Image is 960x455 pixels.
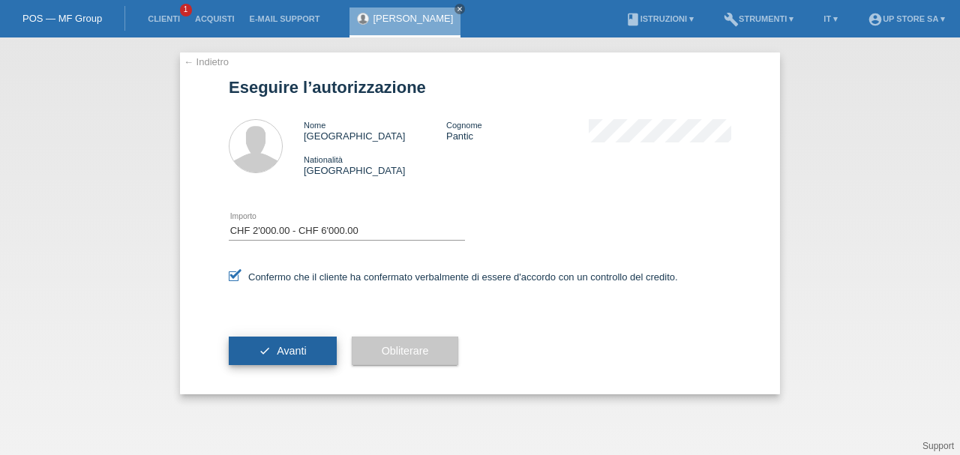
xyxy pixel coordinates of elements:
i: check [259,345,271,357]
a: buildStrumenti ▾ [716,14,801,23]
span: Obliterare [382,345,429,357]
a: ← Indietro [184,56,229,67]
span: Avanti [277,345,306,357]
a: Support [922,441,954,451]
span: 1 [180,4,192,16]
a: close [454,4,465,14]
i: build [724,12,739,27]
div: Pantic [446,119,589,142]
i: book [625,12,640,27]
i: close [456,5,463,13]
i: account_circle [868,12,883,27]
a: IT ▾ [816,14,845,23]
div: [GEOGRAPHIC_DATA] [304,154,446,176]
label: Confermo che il cliente ha confermato verbalmente di essere d'accordo con un controllo del credito. [229,271,678,283]
span: Nationalità [304,155,343,164]
span: Nome [304,121,325,130]
a: Acquisti [187,14,242,23]
span: Cognome [446,121,482,130]
a: Clienti [140,14,187,23]
button: check Avanti [229,337,337,365]
a: bookIstruzioni ▾ [618,14,701,23]
a: POS — MF Group [22,13,102,24]
h1: Eseguire l’autorizzazione [229,78,731,97]
a: [PERSON_NAME] [373,13,453,24]
button: Obliterare [352,337,459,365]
div: [GEOGRAPHIC_DATA] [304,119,446,142]
a: E-mail Support [242,14,328,23]
a: account_circleUp Store SA ▾ [860,14,952,23]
